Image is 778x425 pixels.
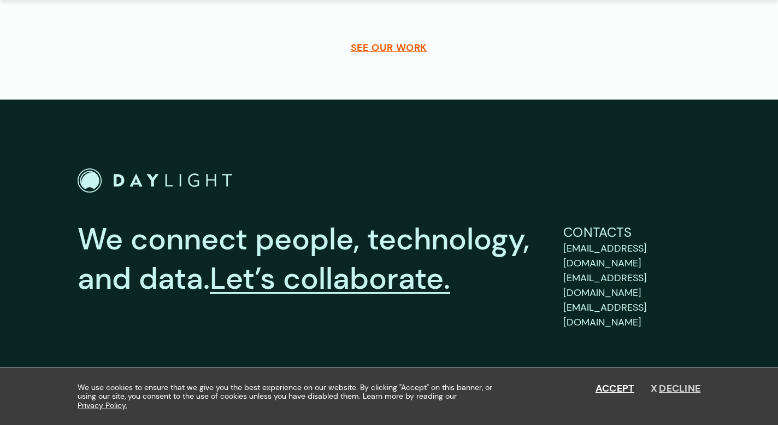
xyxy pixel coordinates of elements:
a: Privacy Policy. [78,401,127,410]
span: [EMAIL_ADDRESS][DOMAIN_NAME] [563,242,647,270]
span: [EMAIL_ADDRESS][DOMAIN_NAME] [563,301,647,329]
a: Let’s collaborate. [210,259,450,298]
a: Go to Home Page [78,168,232,193]
a: careers@bydaylight.com [563,300,700,330]
img: The Daylight Studio Logo [78,168,232,193]
p: We connect people, technology, and data. [78,220,531,298]
a: support@bydaylight.com [563,241,700,271]
a: SEE OUR WORK [351,42,428,54]
button: Decline [651,383,700,395]
button: Accept [596,383,635,395]
span: We use cookies to ensure that we give you the best experience on our website. By clicking "Accept... [78,383,501,410]
a: sales@bydaylight.com [563,271,700,300]
p: Contacts [563,223,700,242]
span: [EMAIL_ADDRESS][DOMAIN_NAME] [563,271,647,299]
